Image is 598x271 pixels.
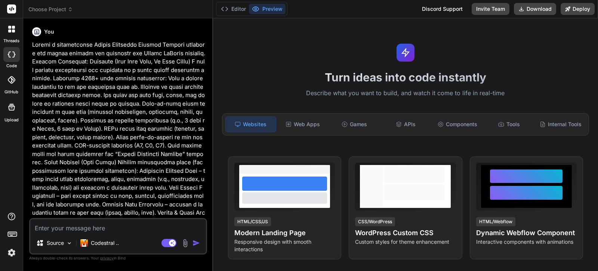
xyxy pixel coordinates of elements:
[472,3,509,15] button: Invite Team
[329,116,379,132] div: Games
[100,256,114,260] span: privacy
[28,6,73,13] span: Choose Project
[66,240,73,246] img: Pick Models
[417,3,467,15] div: Discord Support
[91,239,119,247] p: Codestral ..
[47,239,64,247] p: Source
[355,228,456,238] h4: WordPress Custom CSS
[484,116,534,132] div: Tools
[4,89,18,95] label: GitHub
[181,239,189,247] img: attachment
[432,116,483,132] div: Components
[234,238,335,253] p: Responsive design with smooth interactions
[3,38,19,44] label: threads
[381,116,431,132] div: APIs
[80,239,88,247] img: Codestral 25.01
[225,116,276,132] div: Websites
[234,228,335,238] h4: Modern Landing Page
[218,4,249,14] button: Editor
[355,217,395,226] div: CSS/WordPress
[4,117,19,123] label: Upload
[561,3,595,15] button: Deploy
[218,71,594,84] h1: Turn ideas into code instantly
[514,3,556,15] button: Download
[234,217,271,226] div: HTML/CSS/JS
[44,28,54,35] h6: You
[476,238,577,246] p: Interactive components with animations
[249,4,286,14] button: Preview
[476,217,515,226] div: HTML/Webflow
[29,255,207,262] p: Always double-check its answers. Your in Bind
[278,116,328,132] div: Web Apps
[5,246,18,259] img: settings
[476,228,577,238] h4: Dynamic Webflow Component
[192,239,200,247] img: icon
[6,63,17,69] label: code
[218,88,594,98] p: Describe what you want to build, and watch it come to life in real-time
[355,238,456,246] p: Custom styles for theme enhancement
[536,116,586,132] div: Internal Tools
